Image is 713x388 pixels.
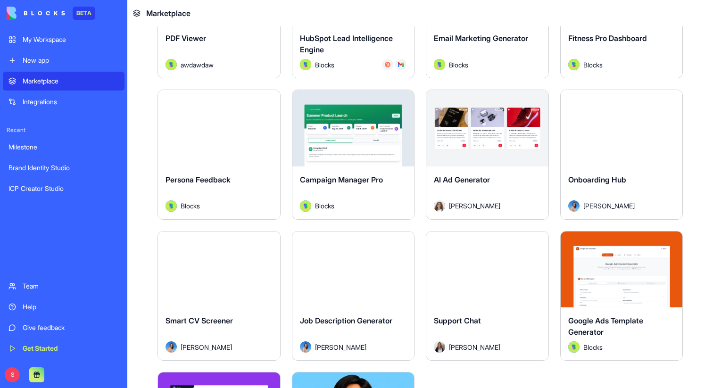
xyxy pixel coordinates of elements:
[166,33,206,43] span: PDF Viewer
[166,316,233,325] span: Smart CV Screener
[449,342,500,352] span: [PERSON_NAME]
[449,201,500,211] span: [PERSON_NAME]
[568,33,647,43] span: Fitness Pro Dashboard
[23,56,119,65] div: New app
[3,51,124,70] a: New app
[300,341,311,353] img: Avatar
[181,60,214,70] span: awdawdaw
[434,59,445,70] img: Avatar
[166,315,273,341] div: Smart CV Screener
[568,59,580,70] img: Avatar
[3,318,124,337] a: Give feedback
[23,344,119,353] div: Get Started
[300,174,407,200] div: Campaign Manager Pro
[3,277,124,296] a: Team
[434,33,528,43] span: Email Marketing Generator
[23,323,119,332] div: Give feedback
[434,200,445,212] img: Avatar
[583,201,635,211] span: [PERSON_NAME]
[300,33,393,54] span: HubSpot Lead Intelligence Engine
[23,302,119,312] div: Help
[568,316,643,337] span: Google Ads Template Generator
[166,174,273,200] div: Persona Feedback
[3,297,124,316] a: Help
[8,142,119,152] div: Milestone
[315,342,366,352] span: [PERSON_NAME]
[166,200,177,212] img: Avatar
[398,62,404,67] img: Gmail_trouth.svg
[166,33,273,59] div: PDF Viewer
[300,33,407,59] div: HubSpot Lead Intelligence Engine
[3,158,124,177] a: Brand Identity Studio
[434,175,490,184] span: AI Ad Generator
[300,316,392,325] span: Job Description Generator
[3,126,124,134] span: Recent
[385,62,390,67] img: Hubspot_zz4hgj.svg
[434,33,541,59] div: Email Marketing Generator
[158,231,281,361] a: Smart CV ScreenerAvatar[PERSON_NAME]
[7,7,95,20] a: BETA
[434,174,541,200] div: AI Ad Generator
[292,231,415,361] a: Job Description GeneratorAvatar[PERSON_NAME]
[568,315,675,341] div: Google Ads Template Generator
[181,201,200,211] span: Blocks
[434,315,541,341] div: Support Chat
[23,35,119,44] div: My Workspace
[300,175,383,184] span: Campaign Manager Pro
[7,7,65,20] img: logo
[560,90,683,220] a: Onboarding HubAvatar[PERSON_NAME]
[3,30,124,49] a: My Workspace
[3,339,124,358] a: Get Started
[300,315,407,341] div: Job Description Generator
[8,163,119,173] div: Brand Identity Studio
[158,90,281,220] a: Persona FeedbackAvatarBlocks
[23,97,119,107] div: Integrations
[23,281,119,291] div: Team
[583,342,603,352] span: Blocks
[5,367,20,382] span: S
[8,184,119,193] div: ICP Creator Studio
[434,316,481,325] span: Support Chat
[300,200,311,212] img: Avatar
[146,8,191,19] span: Marketplace
[583,60,603,70] span: Blocks
[292,90,415,220] a: Campaign Manager ProAvatarBlocks
[568,200,580,212] img: Avatar
[449,60,468,70] span: Blocks
[3,138,124,157] a: Milestone
[73,7,95,20] div: BETA
[315,60,334,70] span: Blocks
[568,174,675,200] div: Onboarding Hub
[166,59,177,70] img: Avatar
[426,231,549,361] a: Support ChatAvatar[PERSON_NAME]
[3,72,124,91] a: Marketplace
[426,90,549,220] a: AI Ad GeneratorAvatar[PERSON_NAME]
[23,76,119,86] div: Marketplace
[568,33,675,59] div: Fitness Pro Dashboard
[568,175,626,184] span: Onboarding Hub
[166,175,231,184] span: Persona Feedback
[181,342,232,352] span: [PERSON_NAME]
[300,59,311,70] img: Avatar
[3,179,124,198] a: ICP Creator Studio
[315,201,334,211] span: Blocks
[166,341,177,353] img: Avatar
[560,231,683,361] a: Google Ads Template GeneratorAvatarBlocks
[568,341,580,353] img: Avatar
[434,341,445,353] img: Avatar
[3,92,124,111] a: Integrations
